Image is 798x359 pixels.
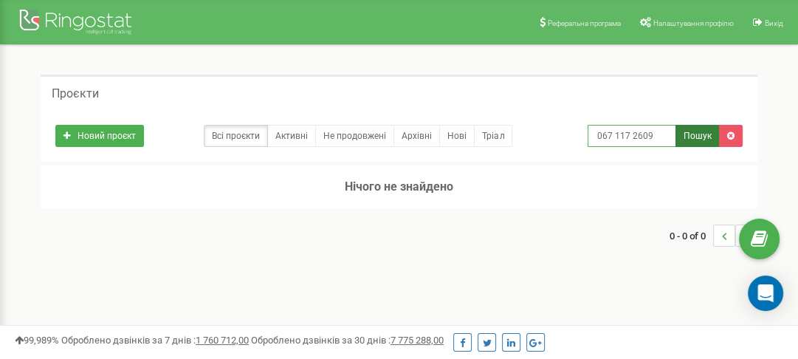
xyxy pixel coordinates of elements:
div: Open Intercom Messenger [748,276,783,311]
nav: ... [670,210,757,261]
a: Тріал [474,125,512,147]
a: Всі проєкти [204,125,268,147]
span: Оброблено дзвінків за 30 днів : [251,335,444,346]
button: Пошук [675,125,720,147]
input: Пошук [588,125,676,147]
a: Не продовжені [315,125,394,147]
a: Нові [439,125,475,147]
u: 7 775 288,00 [391,335,444,346]
a: Архівні [393,125,440,147]
span: Вихід [765,19,783,27]
a: Новий проєкт [55,125,144,147]
span: Оброблено дзвінків за 7 днів : [61,335,249,346]
h3: Нічого не знайдено [41,165,757,208]
span: Реферальна програма [548,19,621,27]
u: 1 760 712,00 [196,335,249,346]
a: Активні [267,125,316,147]
h5: Проєкти [52,87,99,100]
span: 99,989% [15,335,59,346]
span: 0 - 0 of 0 [670,225,713,247]
span: Налаштування профілю [653,19,734,27]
